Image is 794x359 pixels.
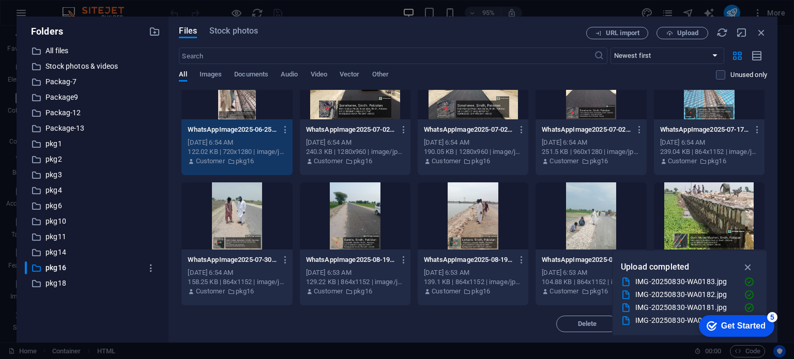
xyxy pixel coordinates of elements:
p: pkg10 [45,215,142,227]
span: Video [311,68,327,83]
p: Customer [549,287,578,296]
div: Packag-7 [25,75,160,88]
div: pkg2 [25,153,160,166]
div: Stock photos & videos [25,60,160,73]
p: pkg6 [45,200,142,212]
p: Package-13 [45,122,142,134]
span: All [179,68,187,83]
div: pkg3 [25,168,160,181]
div: 104.88 KB | 864x1152 | image/jpeg [542,277,640,287]
p: pkg16 [708,157,726,166]
p: All files [45,45,142,57]
p: WhatsAppImage2025-06-25at3.54.01PM2-PU_ABnQpWyiGaGw7oeRHIQ.jpeg [188,125,277,134]
div: [DATE] 6:53 AM [424,268,522,277]
p: pkg16 [236,287,254,296]
p: Stock photos & videos [45,60,142,72]
p: Customer [314,287,343,296]
p: pkg16 [590,287,608,296]
div: IMG-20250830-WA0183.jpg [635,276,736,288]
span: Stock photos [209,25,258,37]
div: 251.5 KB | 960x1280 | image/jpeg [542,147,640,157]
p: WhatsAppImage2025-07-30at3.14.39PM-B6-Y68qDF5QCDGeVvMs-XQ.jpeg [188,255,277,264]
p: pkg18 [45,277,142,289]
span: URL import [606,30,639,36]
p: Customer [668,157,697,166]
div: ​pkg16 [25,261,160,274]
div: 129.22 KB | 864x1152 | image/jpeg [306,277,404,287]
i: Reload [716,27,728,38]
button: URL import [586,27,648,39]
input: Search [179,48,593,64]
span: Other [372,68,389,83]
div: 239.04 KB | 864x1152 | image/jpeg [660,147,758,157]
div: [DATE] 6:54 AM [660,138,758,147]
p: Customer [432,287,461,296]
p: pkg16 [471,157,490,166]
p: Upload completed [621,260,689,274]
p: Packag-12 [45,107,142,119]
div: Package-13 [25,122,160,135]
p: pkg16 [590,157,608,166]
div: IMG-20250830-WA0182.jpg [635,289,736,301]
p: pkg16 [236,157,254,166]
div: 122.02 KB | 720x1280 | image/jpeg [188,147,286,157]
div: pkg4 [25,184,160,197]
div: pkg18 [25,277,160,290]
div: 190.05 KB | 1280x960 | image/jpeg [424,147,522,157]
p: pkg16 [354,287,372,296]
div: [DATE] 6:53 AM [306,268,404,277]
p: pkg14 [45,246,142,258]
i: Minimize [736,27,747,38]
div: pkg14 [25,246,160,259]
p: pkg16 [354,157,372,166]
div: pkg6 [25,199,160,212]
p: Customer [549,157,578,166]
div: 158.25 KB | 864x1152 | image/jpeg [188,277,286,287]
span: Documents [234,68,268,83]
p: WhatsAppImage2025-07-02at1.07.24PM-mvB1oq-gbcmECCdGp7DqiA.jpeg [542,125,631,134]
p: WhatsAppImage2025-07-02at1.06.59PM-2dPrl8lNumN-8r6yXf9eew.jpeg [306,125,395,134]
p: pkg1 [45,138,142,150]
div: pkg10 [25,215,160,228]
div: Get Started [30,11,75,21]
p: Customer [432,157,461,166]
div: [DATE] 6:54 AM [188,268,286,277]
div: Packag-12 [25,106,160,119]
i: Close [756,27,767,38]
p: Folders [25,25,63,38]
div: IMG-20250830-WA0180.jpg [635,315,736,326]
p: pkg2 [45,153,142,165]
span: Delete [578,321,597,327]
div: [DATE] 6:54 AM [424,138,522,147]
div: pkg11 [25,230,160,243]
div: [DATE] 6:53 AM [542,268,640,277]
p: pkg4 [45,184,142,196]
button: Upload [656,27,708,39]
span: Audio [281,68,298,83]
p: Packag-7 [45,76,142,88]
p: pkg11 [45,231,142,243]
span: Images [200,68,222,83]
p: Customer [196,287,225,296]
div: pkg1 [25,137,160,150]
p: pkg16 [471,287,490,296]
span: Vector [340,68,360,83]
p: Displays only files that are not in use on the website. Files added during this session can still... [730,70,767,80]
div: [DATE] 6:54 AM [542,138,640,147]
button: Delete [556,316,618,332]
div: 5 [77,2,87,12]
p: WhatsAppImage2025-07-17at11.21.12AM1-XnV21pLUEsT1d1ue_RYTEw.jpeg [660,125,749,134]
p: WhatsAppImage2025-08-19at11.01.05AM-GHRfGnN6BRT9K6LTkX6CRQ.jpeg [542,255,631,264]
div: IMG-20250830-WA0181.jpg [635,302,736,314]
p: WhatsAppImage2025-07-02at1.07.10PM-uZPupV4oR81qvijHl2VtdQ.jpeg [424,125,513,134]
p: Package9 [45,91,142,103]
p: Customer [196,157,225,166]
span: Upload [677,30,698,36]
i: Create new folder [149,26,160,37]
div: 240.3 KB | 1280x960 | image/jpeg [306,147,404,157]
div: [DATE] 6:54 AM [306,138,404,147]
div: [DATE] 6:54 AM [188,138,286,147]
div: 139.1 KB | 864x1152 | image/jpeg [424,277,522,287]
div: ​ [25,261,27,274]
div: Get Started 5 items remaining, 0% complete [8,5,84,27]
